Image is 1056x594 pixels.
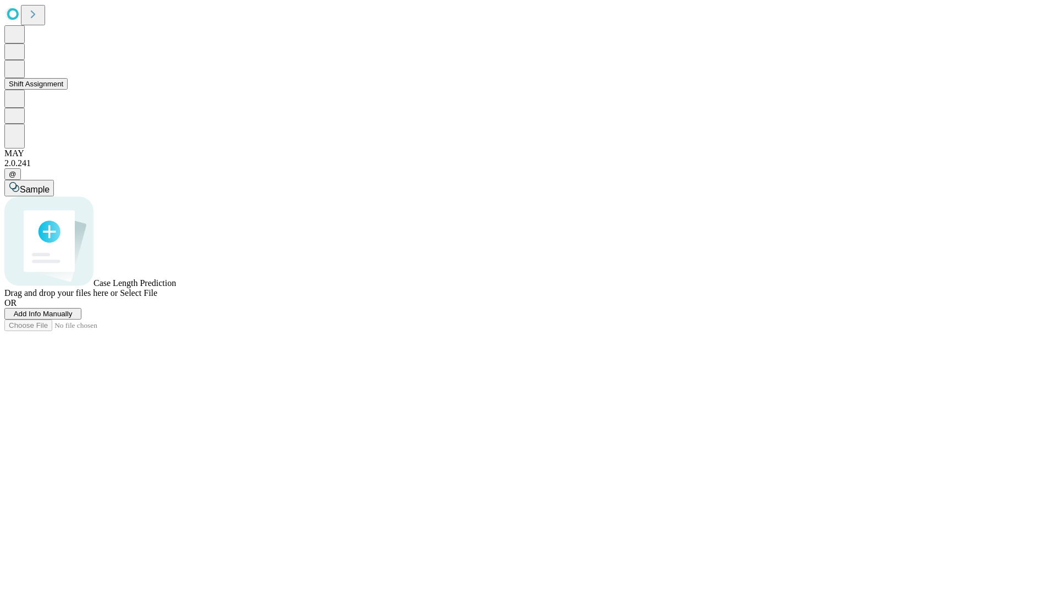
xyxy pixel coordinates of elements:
[4,288,118,298] span: Drag and drop your files here or
[4,168,21,180] button: @
[20,185,50,194] span: Sample
[4,298,16,307] span: OR
[120,288,157,298] span: Select File
[14,310,73,318] span: Add Info Manually
[4,78,68,90] button: Shift Assignment
[4,308,81,320] button: Add Info Manually
[94,278,176,288] span: Case Length Prediction
[4,180,54,196] button: Sample
[4,148,1052,158] div: MAY
[9,170,16,178] span: @
[4,158,1052,168] div: 2.0.241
